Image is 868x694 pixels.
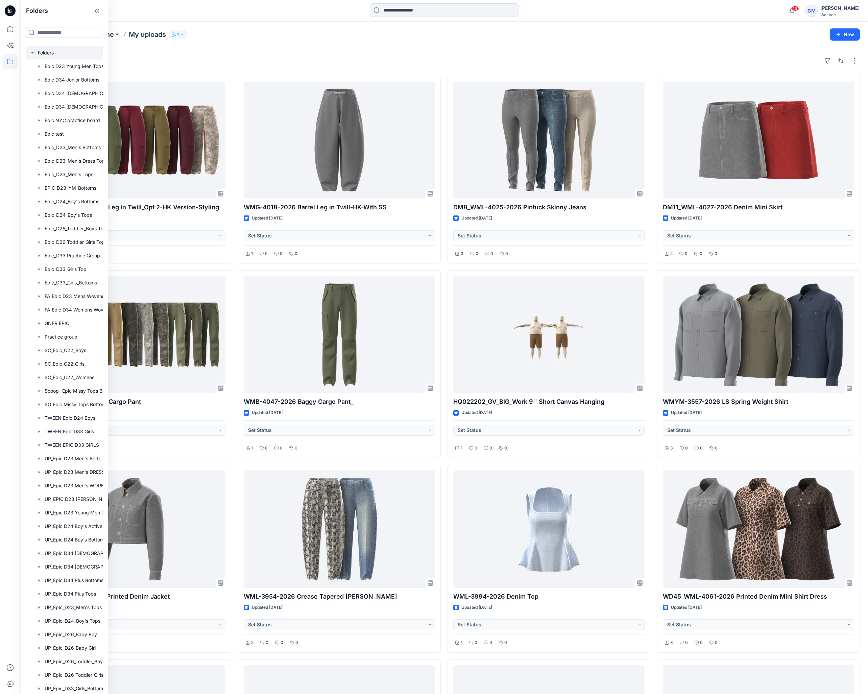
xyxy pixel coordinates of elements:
a: WMYM-3557-2026 LS Spring Weight Shirt [663,276,854,393]
p: 3 [461,250,463,257]
p: 0 [715,639,718,646]
p: 0 [281,639,283,646]
p: WML-3954-2026 Crease Tapered [PERSON_NAME] [244,592,435,601]
span: 13 [792,6,799,11]
p: 1 [461,639,462,646]
p: 1 [177,31,179,38]
p: Updated [DATE] [461,409,492,416]
a: WMB-4047-2026 Baggy Cargo Pant [34,276,225,393]
a: WD45_WML-4061-2026 Printed Denim Mini Shirt Dress [663,470,854,587]
button: 1 [169,30,187,39]
p: My uploads [129,30,166,39]
p: 2 [670,250,673,257]
p: 2 [251,639,254,646]
p: 0 [685,445,688,452]
p: 0 [295,250,297,257]
p: 3 [670,445,673,452]
p: DM15_WML-4028-2026 Printed Denim Jacket [34,592,225,601]
p: 0 [715,445,718,452]
p: 0 [475,639,477,646]
p: HQ022202_GV_BIG_Work 9'' Short Canvas Hanging [453,397,645,407]
p: 0 [476,250,478,257]
p: 0 [280,250,283,257]
p: 0 [700,639,703,646]
p: 0 [700,250,702,257]
p: WD45_WML-4061-2026 Printed Denim Mini Shirt Dress [663,592,854,601]
p: WMB-4047-2026 Baggy Cargo Pant_ [244,397,435,407]
p: Updated [DATE] [252,409,283,416]
p: Updated [DATE] [671,604,702,611]
p: 0 [489,445,492,452]
p: WML-3994-2026 Denim Top [453,592,645,601]
p: WMG-4018-2026_Barrel Leg in Twill_Opt 2-HK Version-Styling [34,203,225,212]
p: Updated [DATE] [252,215,283,222]
p: Updated [DATE] [252,604,283,611]
a: DM11_WML-4027-2026 Denim Mini Skirt [663,82,854,199]
p: 1 [461,445,462,452]
div: GM [805,5,818,17]
a: DM15_WML-4028-2026 Printed Denim Jacket [34,470,225,587]
p: 0 [685,639,688,646]
p: 1 [251,250,253,257]
div: [PERSON_NAME] [820,4,860,12]
a: DM8_WML-4025-2026 Pintuck Skinny Jeans [453,82,645,199]
p: 0 [475,445,477,452]
p: 0 [265,445,268,452]
button: New [830,28,860,41]
p: 0 [295,639,298,646]
p: WMYM-3557-2026 LS Spring Weight Shirt [663,397,854,407]
a: WMB-4047-2026 Baggy Cargo Pant_ [244,276,435,393]
p: 0 [489,639,492,646]
p: 0 [685,250,688,257]
p: 0 [700,445,703,452]
a: HQ022202_GV_BIG_Work 9'' Short Canvas Hanging [453,276,645,393]
p: DM11_WML-4027-2026 Denim Mini Skirt [663,203,854,212]
p: Updated [DATE] [671,409,702,416]
p: 0 [266,639,268,646]
p: WMB-4047-2026 Baggy Cargo Pant [34,397,225,407]
p: 0 [295,445,297,452]
a: WML-3954-2026 Crease Tapered Jean [244,470,435,587]
p: DM8_WML-4025-2026 Pintuck Skinny Jeans [453,203,645,212]
p: 3 [670,639,673,646]
p: 0 [265,250,268,257]
a: WMG-4018-2026_Barrel Leg in Twill_Opt 2-HK Version-Styling [34,82,225,199]
p: Updated [DATE] [461,604,492,611]
p: 0 [715,250,717,257]
p: 0 [280,445,283,452]
p: 0 [504,445,507,452]
a: WML-3994-2026 Denim Top [453,470,645,587]
p: WMG-4018-2026 Barrel Leg in Twill-HK-With SS [244,203,435,212]
p: 0 [490,250,493,257]
p: 0 [505,250,508,257]
a: WMG-4018-2026 Barrel Leg in Twill-HK-With SS [244,82,435,199]
p: Updated [DATE] [461,215,492,222]
p: 0 [504,639,507,646]
p: Updated [DATE] [671,215,702,222]
p: 1 [251,445,253,452]
div: Walmart [820,12,860,17]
